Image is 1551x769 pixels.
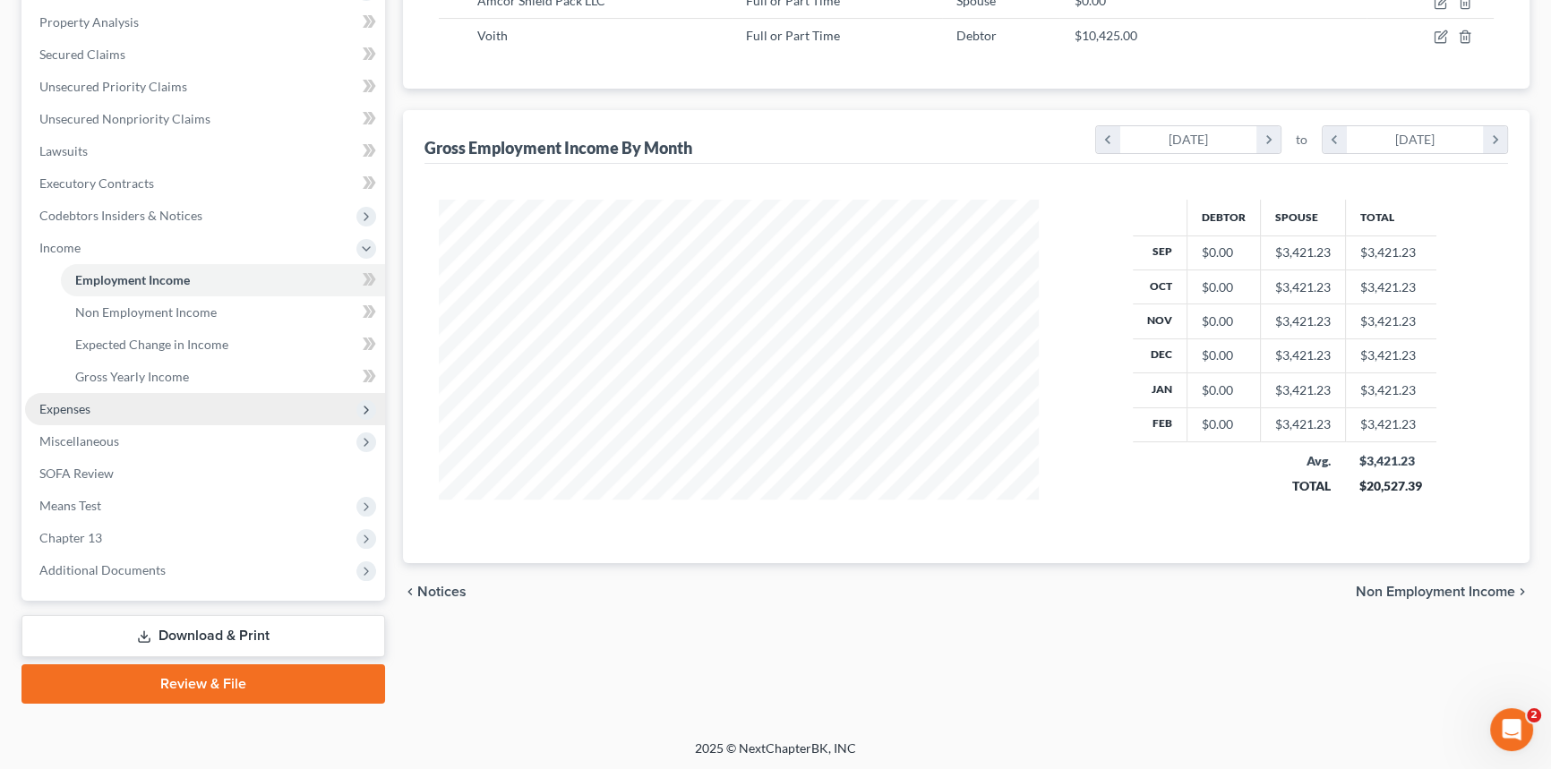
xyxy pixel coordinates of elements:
[1133,235,1187,269] th: Sep
[746,28,840,43] span: Full or Part Time
[1345,304,1436,338] td: $3,421.23
[39,433,119,449] span: Miscellaneous
[1274,477,1331,495] div: TOTAL
[1133,407,1187,441] th: Feb
[1345,338,1436,372] td: $3,421.23
[424,137,692,158] div: Gross Employment Income By Month
[1274,452,1331,470] div: Avg.
[39,530,102,545] span: Chapter 13
[1120,126,1257,153] div: [DATE]
[1275,244,1331,261] div: $3,421.23
[1356,585,1530,599] button: Non Employment Income chevron_right
[1202,415,1246,433] div: $0.00
[1490,708,1533,751] iframe: Intercom live chat
[1074,28,1136,43] span: $10,425.00
[25,38,385,71] a: Secured Claims
[39,466,114,481] span: SOFA Review
[1202,244,1246,261] div: $0.00
[1187,200,1260,235] th: Debtor
[1359,452,1422,470] div: $3,421.23
[1202,278,1246,296] div: $0.00
[75,272,190,287] span: Employment Income
[1096,126,1120,153] i: chevron_left
[1345,235,1436,269] td: $3,421.23
[39,111,210,126] span: Unsecured Nonpriority Claims
[39,562,166,577] span: Additional Documents
[75,337,228,352] span: Expected Change in Income
[75,369,189,384] span: Gross Yearly Income
[1345,407,1436,441] td: $3,421.23
[39,498,101,513] span: Means Test
[1347,126,1484,153] div: [DATE]
[1202,312,1246,330] div: $0.00
[1296,131,1307,149] span: to
[1527,708,1541,722] span: 2
[61,361,385,393] a: Gross Yearly Income
[25,167,385,200] a: Executory Contracts
[1275,346,1331,364] div: $3,421.23
[403,585,417,599] i: chevron_left
[477,28,508,43] span: Voith
[1275,381,1331,399] div: $3,421.23
[61,329,385,361] a: Expected Change in Income
[1133,269,1187,303] th: Oct
[1515,585,1530,599] i: chevron_right
[1359,477,1422,495] div: $20,527.39
[39,47,125,62] span: Secured Claims
[25,103,385,135] a: Unsecured Nonpriority Claims
[39,240,81,255] span: Income
[956,28,997,43] span: Debtor
[1345,200,1436,235] th: Total
[25,6,385,38] a: Property Analysis
[61,264,385,296] a: Employment Income
[1133,373,1187,407] th: Jan
[1133,338,1187,372] th: Dec
[403,585,467,599] button: chevron_left Notices
[39,143,88,158] span: Lawsuits
[61,296,385,329] a: Non Employment Income
[1356,585,1515,599] span: Non Employment Income
[39,401,90,416] span: Expenses
[1256,126,1281,153] i: chevron_right
[1483,126,1507,153] i: chevron_right
[75,304,217,320] span: Non Employment Income
[417,585,467,599] span: Notices
[1133,304,1187,338] th: Nov
[1345,269,1436,303] td: $3,421.23
[1275,278,1331,296] div: $3,421.23
[1323,126,1347,153] i: chevron_left
[25,71,385,103] a: Unsecured Priority Claims
[25,457,385,490] a: SOFA Review
[1275,415,1331,433] div: $3,421.23
[1275,312,1331,330] div: $3,421.23
[1202,381,1246,399] div: $0.00
[39,14,139,30] span: Property Analysis
[21,664,385,704] a: Review & File
[25,135,385,167] a: Lawsuits
[1345,373,1436,407] td: $3,421.23
[1260,200,1345,235] th: Spouse
[21,615,385,657] a: Download & Print
[39,208,202,223] span: Codebtors Insiders & Notices
[39,79,187,94] span: Unsecured Priority Claims
[1202,346,1246,364] div: $0.00
[39,175,154,191] span: Executory Contracts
